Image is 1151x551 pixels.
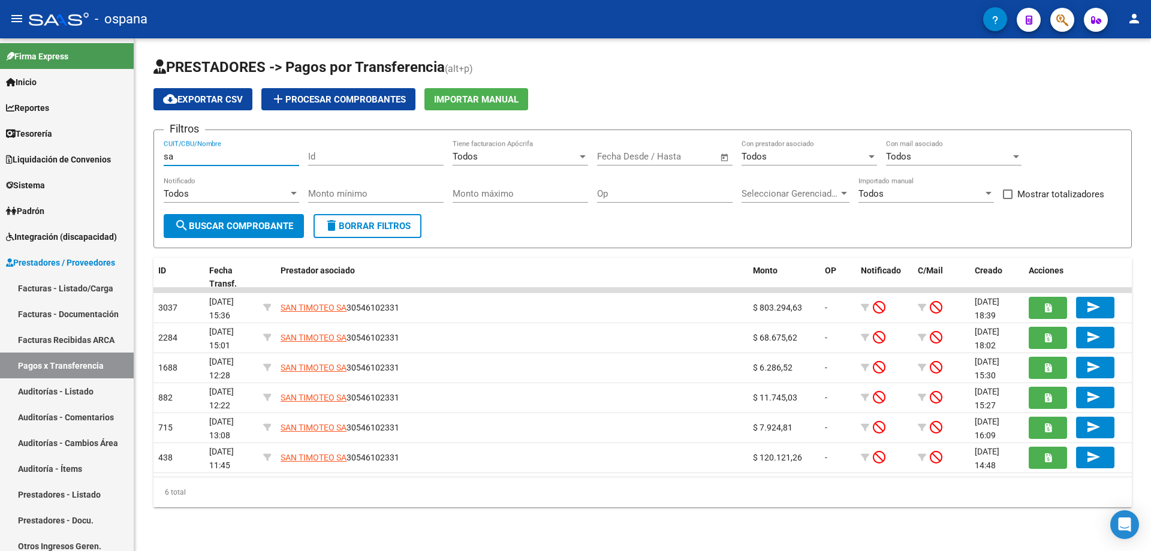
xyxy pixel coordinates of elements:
span: [DATE] 15:01 [209,327,234,350]
span: 1688 [158,363,177,372]
input: Fecha inicio [597,151,646,162]
span: Todos [742,151,767,162]
span: Exportar CSV [163,94,243,105]
span: [DATE] 14:48 [975,447,999,470]
span: $ 803.294,63 [753,303,802,312]
span: $ 120.121,26 [753,453,802,462]
span: 30546102331 [281,453,399,462]
datatable-header-cell: Creado [970,258,1024,297]
span: 2284 [158,333,177,342]
span: - [825,393,827,402]
span: Todos [164,188,189,199]
span: OP [825,266,836,275]
span: Fecha Transf. [209,266,237,289]
mat-icon: cloud_download [163,92,177,106]
span: $ 6.286,52 [753,363,793,372]
span: 882 [158,393,173,402]
span: Tesorería [6,127,52,140]
span: [DATE] 15:36 [209,297,234,320]
span: $ 7.924,81 [753,423,793,432]
h3: Filtros [164,121,205,137]
span: [DATE] 12:28 [209,357,234,380]
span: Mostrar totalizadores [1017,187,1104,201]
button: Importar Manual [424,88,528,110]
datatable-header-cell: Acciones [1024,258,1132,297]
span: Todos [453,151,478,162]
span: Notificado [861,266,901,275]
span: Borrar Filtros [324,221,411,231]
span: - [825,303,827,312]
span: - [825,453,827,462]
mat-icon: search [174,218,189,233]
span: - ospana [95,6,147,32]
mat-icon: delete [324,218,339,233]
mat-icon: person [1127,11,1141,26]
mat-icon: menu [10,11,24,26]
span: Integración (discapacidad) [6,230,117,243]
span: (alt+p) [445,63,473,74]
span: - [825,333,827,342]
button: Exportar CSV [153,88,252,110]
button: Procesar Comprobantes [261,88,415,110]
mat-icon: send [1086,390,1101,404]
div: 6 total [153,477,1132,507]
span: SAN TIMOTEO SA [281,423,346,432]
span: 715 [158,423,173,432]
span: Reportes [6,101,49,115]
span: Todos [886,151,911,162]
mat-icon: send [1086,420,1101,434]
datatable-header-cell: OP [820,258,856,297]
span: Seleccionar Gerenciador [742,188,839,199]
span: 30546102331 [281,393,399,402]
span: Prestador asociado [281,266,355,275]
span: 30546102331 [281,333,399,342]
span: [DATE] 15:30 [975,357,999,380]
span: Liquidación de Convenios [6,153,111,166]
span: 438 [158,453,173,462]
span: Sistema [6,179,45,192]
mat-icon: send [1086,300,1101,314]
span: Prestadores / Proveedores [6,256,115,269]
span: $ 68.675,62 [753,333,797,342]
span: [DATE] 15:27 [975,387,999,410]
mat-icon: send [1086,360,1101,374]
span: Acciones [1029,266,1063,275]
span: [DATE] 12:22 [209,387,234,410]
datatable-header-cell: Monto [748,258,820,297]
span: 30546102331 [281,423,399,432]
span: Inicio [6,76,37,89]
span: SAN TIMOTEO SA [281,303,346,312]
mat-icon: send [1086,450,1101,464]
span: $ 11.745,03 [753,393,797,402]
button: Buscar Comprobante [164,214,304,238]
button: Borrar Filtros [314,214,421,238]
span: Creado [975,266,1002,275]
div: Open Intercom Messenger [1110,510,1139,539]
span: 30546102331 [281,363,399,372]
span: SAN TIMOTEO SA [281,333,346,342]
span: - [825,423,827,432]
span: Monto [753,266,778,275]
mat-icon: send [1086,330,1101,344]
span: [DATE] 18:39 [975,297,999,320]
span: Padrón [6,204,44,218]
span: Importar Manual [434,94,519,105]
span: Todos [858,188,884,199]
span: 3037 [158,303,177,312]
span: Buscar Comprobante [174,221,293,231]
span: PRESTADORES -> Pagos por Transferencia [153,59,445,76]
span: ID [158,266,166,275]
mat-icon: add [271,92,285,106]
span: 30546102331 [281,303,399,312]
datatable-header-cell: ID [153,258,204,297]
datatable-header-cell: C/Mail [913,258,970,297]
span: SAN TIMOTEO SA [281,453,346,462]
datatable-header-cell: Fecha Transf. [204,258,258,297]
span: SAN TIMOTEO SA [281,363,346,372]
span: [DATE] 16:09 [975,417,999,440]
span: SAN TIMOTEO SA [281,393,346,402]
span: - [825,363,827,372]
input: Fecha fin [656,151,715,162]
span: [DATE] 18:02 [975,327,999,350]
span: C/Mail [918,266,943,275]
